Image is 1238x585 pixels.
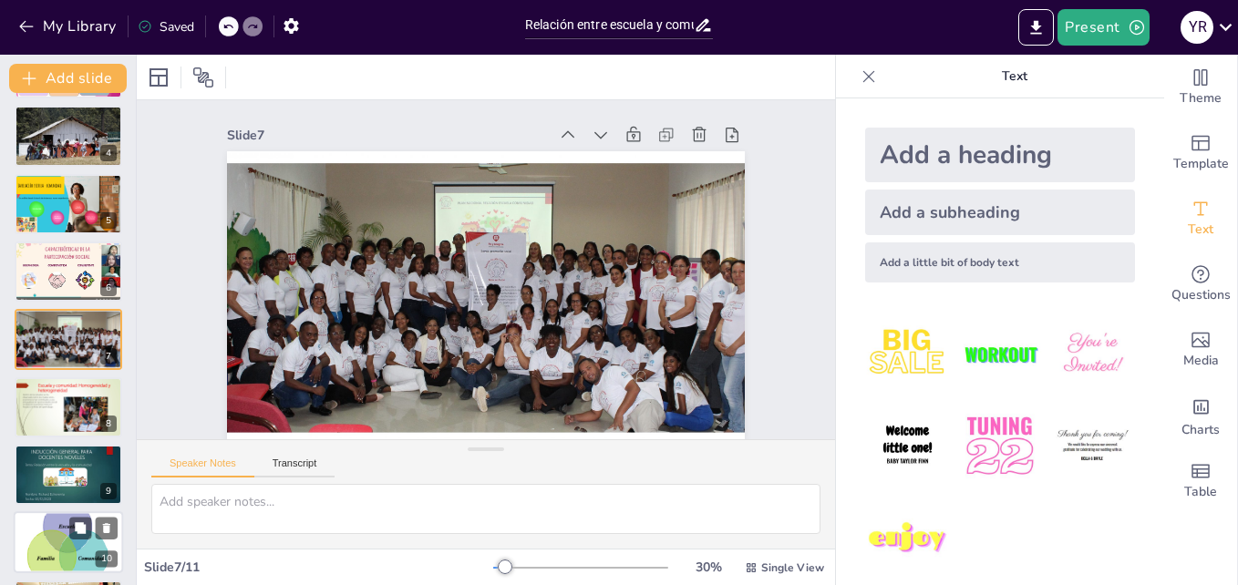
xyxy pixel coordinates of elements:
[1180,88,1222,108] span: Theme
[1164,55,1237,120] div: Change the overall theme
[1018,9,1054,46] button: Export to PowerPoint
[865,312,950,396] img: 1.jpeg
[1164,383,1237,448] div: Add charts and graphs
[1164,251,1237,317] div: Get real-time input from your audience
[1183,351,1219,371] span: Media
[883,55,1146,98] p: Text
[1181,11,1213,44] div: Y R
[144,559,493,576] div: Slide 7 / 11
[9,64,127,93] button: Add slide
[1164,317,1237,383] div: Add images, graphics, shapes or video
[69,518,91,539] button: Duplicate Slide
[1164,120,1237,186] div: Add ready made slides
[865,128,1135,182] div: Add a heading
[192,67,214,88] span: Position
[957,312,1042,396] img: 2.jpeg
[761,560,824,575] span: Single View
[100,348,117,364] div: 7
[227,127,548,144] div: Slide 7
[96,518,118,539] button: Delete Slide
[1184,482,1217,502] span: Table
[96,551,118,568] div: 10
[100,416,117,432] div: 8
[865,242,1135,282] div: Add a little bit of body text
[15,309,122,369] div: 7
[15,106,122,166] div: 4
[15,174,122,234] div: 5
[1164,186,1237,251] div: Add text boxes
[100,145,117,161] div: 4
[1173,154,1229,174] span: Template
[1057,9,1149,46] button: Present
[1181,420,1220,440] span: Charts
[1181,9,1213,46] button: Y R
[144,63,173,92] div: Layout
[100,483,117,499] div: 9
[15,377,122,437] div: 8
[1171,285,1231,305] span: Questions
[865,190,1135,235] div: Add a subheading
[15,445,122,505] div: 9
[100,212,117,229] div: 5
[100,280,117,296] div: 6
[1050,404,1135,488] img: 6.jpeg
[865,404,950,488] img: 4.jpeg
[957,404,1042,488] img: 5.jpeg
[1164,448,1237,514] div: Add a table
[1050,312,1135,396] img: 3.jpeg
[254,457,335,477] button: Transcript
[14,12,124,41] button: My Library
[865,497,950,581] img: 7.jpeg
[525,12,694,38] input: Insert title
[1188,220,1213,240] span: Text
[138,18,194,36] div: Saved
[14,512,123,574] div: 10
[15,241,122,302] div: 6
[151,457,254,477] button: Speaker Notes
[686,559,730,576] div: 30 %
